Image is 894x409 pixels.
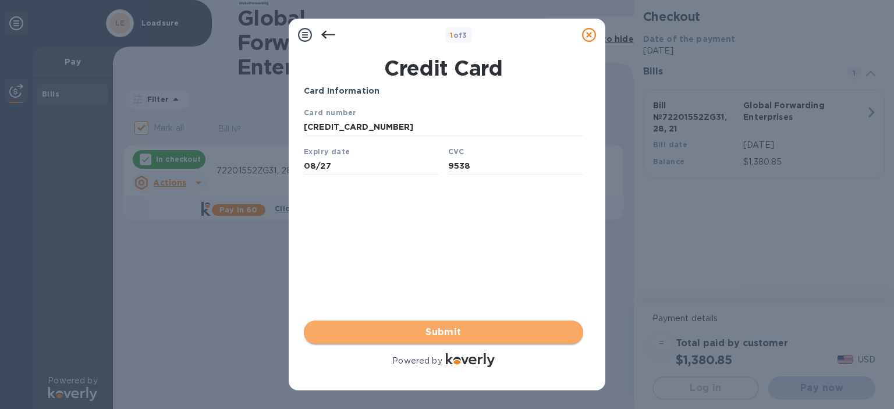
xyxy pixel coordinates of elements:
p: Powered by [392,355,442,367]
img: Logo [446,353,495,367]
b: Card Information [304,86,379,95]
b: of 3 [450,31,467,40]
h1: Credit Card [299,56,588,80]
span: Submit [313,325,574,339]
iframe: Your browser does not support iframes [304,106,583,177]
span: 1 [450,31,453,40]
button: Submit [304,321,583,344]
